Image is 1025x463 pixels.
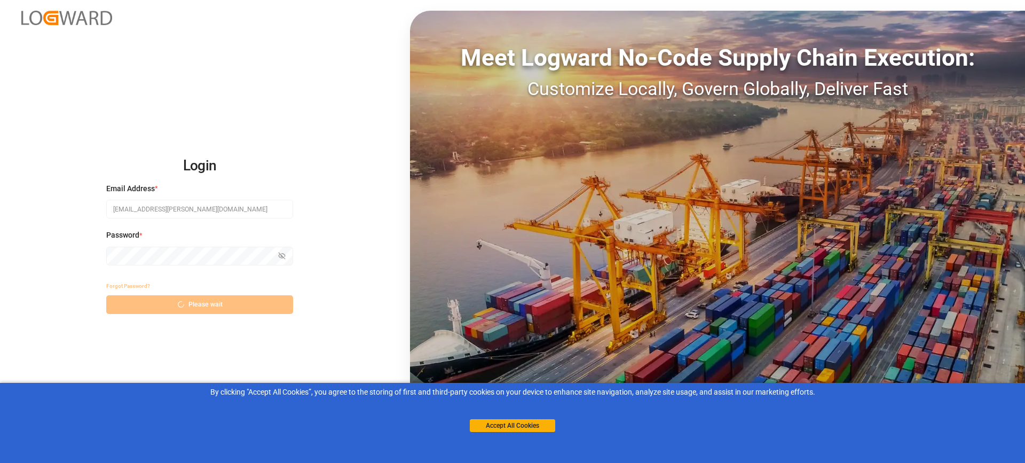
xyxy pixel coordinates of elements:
[21,11,112,25] img: Logward_new_orange.png
[470,419,555,432] button: Accept All Cookies
[106,230,139,241] span: Password
[106,200,293,218] input: Enter your email
[106,183,155,194] span: Email Address
[410,75,1025,103] div: Customize Locally, Govern Globally, Deliver Fast
[410,40,1025,75] div: Meet Logward No-Code Supply Chain Execution:
[106,149,293,183] h2: Login
[7,387,1018,398] div: By clicking "Accept All Cookies”, you agree to the storing of first and third-party cookies on yo...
